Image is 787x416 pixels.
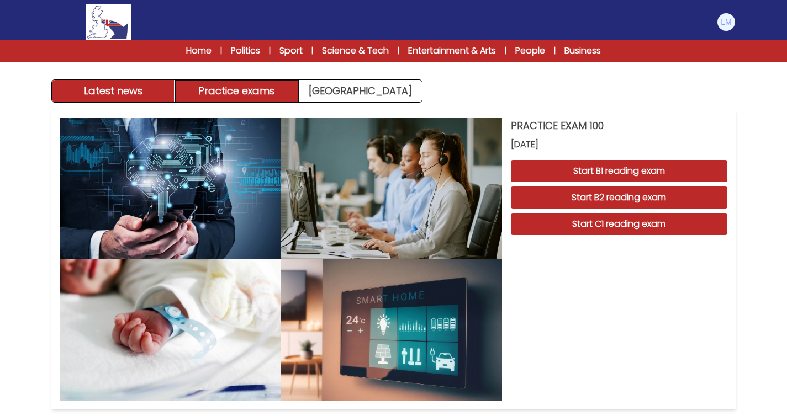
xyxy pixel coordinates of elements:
img: PRACTICE EXAM 100 [281,118,502,259]
a: Sport [279,44,303,57]
button: Latest news [52,80,176,102]
img: PRACTICE EXAM 100 [281,259,502,401]
a: People [515,44,545,57]
a: Science & Tech [322,44,389,57]
a: Business [564,44,601,57]
span: | [269,45,271,56]
a: Logo [51,4,166,40]
button: Start B2 reading exam [511,186,727,209]
button: Start B1 reading exam [511,160,727,182]
span: | [220,45,222,56]
img: PRACTICE EXAM 100 [60,118,281,259]
span: | [505,45,506,56]
span: | [554,45,556,56]
h3: PRACTICE EXAM 100 [511,118,727,134]
button: Practice exams [175,80,299,102]
span: | [311,45,313,56]
span: [DATE] [511,138,727,151]
a: Entertainment & Arts [408,44,496,57]
a: Politics [231,44,260,57]
span: | [398,45,399,56]
a: [GEOGRAPHIC_DATA] [299,80,422,102]
img: PRACTICE EXAM 100 [60,259,281,401]
a: Home [186,44,212,57]
button: Start C1 reading exam [511,213,727,235]
img: Logo [86,4,131,40]
img: Leonardo Magnolfi [717,13,735,31]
